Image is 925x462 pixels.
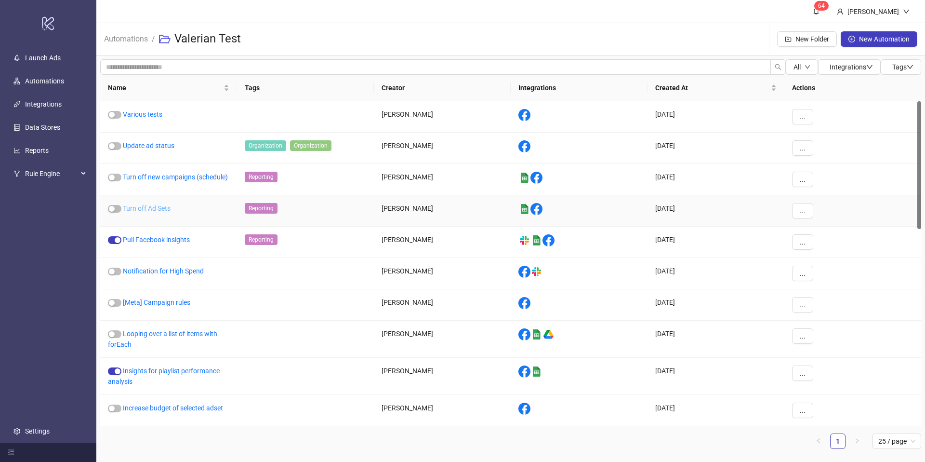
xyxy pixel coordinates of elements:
button: Alldown [786,59,818,75]
button: New Automation [841,31,917,47]
button: right [849,434,865,449]
div: [DATE] [647,321,784,358]
span: ... [800,332,806,340]
span: down [907,64,913,70]
a: Turn off Ad Sets [123,204,171,212]
span: Reporting [245,203,277,214]
span: right [854,438,860,444]
th: Integrations [511,75,647,101]
a: Reports [25,147,49,154]
div: [DATE] [647,258,784,289]
div: [PERSON_NAME] [374,289,511,321]
button: left [811,434,826,449]
th: Created At [647,75,784,101]
div: [PERSON_NAME] [374,358,511,395]
li: Previous Page [811,434,826,449]
a: Settings [25,427,50,435]
div: [PERSON_NAME] [374,321,511,358]
div: [DATE] [647,195,784,227]
span: down [866,64,873,70]
div: [PERSON_NAME] [844,6,903,17]
li: Next Page [849,434,865,449]
div: [DATE] [647,227,784,258]
span: Rule Engine [25,164,78,183]
a: Automations [102,33,150,43]
button: ... [792,328,813,344]
button: ... [792,172,813,187]
span: ... [800,369,806,377]
div: [PERSON_NAME] [374,101,511,133]
span: Organization [245,140,286,151]
th: Creator [374,75,511,101]
div: [PERSON_NAME] [374,133,511,164]
li: / [152,24,155,54]
a: Looping over a list of items with forEach [108,330,217,348]
span: ... [800,407,806,414]
span: left [816,438,821,444]
button: ... [792,266,813,281]
span: ... [800,113,806,121]
a: Notification for High Spend [123,267,204,275]
span: ... [800,270,806,277]
th: Actions [784,75,921,101]
span: ... [800,176,806,183]
div: [PERSON_NAME] [374,258,511,289]
span: 25 / page [878,434,915,448]
div: Page Size [872,434,921,449]
button: ... [792,234,813,250]
button: Integrationsdown [818,59,881,75]
a: Increase budget of selected adset [123,404,223,412]
li: 1 [830,434,846,449]
a: Turn off new campaigns (schedule) [123,173,228,181]
button: ... [792,297,813,313]
a: Integrations [25,100,62,108]
span: folder-open [159,33,171,45]
span: folder-add [785,36,792,42]
a: 1 [831,434,845,448]
div: [DATE] [647,289,784,321]
div: [PERSON_NAME] [374,195,511,227]
div: [DATE] [647,133,784,164]
button: ... [792,366,813,381]
th: Tags [237,75,374,101]
a: Automations [25,77,64,85]
span: fork [13,170,20,177]
a: Data Stores [25,123,60,131]
button: New Folder [777,31,837,47]
span: Name [108,82,222,93]
button: ... [792,109,813,124]
span: ... [800,238,806,246]
a: Update ad status [123,142,174,149]
a: Pull Facebook insights [123,236,190,244]
span: plus-circle [848,36,855,42]
th: Name [100,75,237,101]
button: ... [792,203,813,218]
div: [DATE] [647,358,784,395]
span: New Automation [859,35,910,43]
sup: 64 [814,1,829,11]
span: ... [800,207,806,215]
span: menu-fold [8,449,14,456]
span: Tags [892,63,913,71]
button: ... [792,403,813,418]
span: ... [800,144,806,152]
a: Launch Ads [25,54,61,62]
div: [DATE] [647,101,784,133]
span: New Folder [795,35,829,43]
span: bell [813,8,819,14]
a: Insights for playlist performance analysis [108,367,220,385]
div: [PERSON_NAME] [374,227,511,258]
a: [Meta] Campaign rules [123,299,190,306]
span: ... [800,301,806,309]
span: 6 [818,2,821,9]
span: Reporting [245,172,277,182]
span: user [837,8,844,15]
div: [PERSON_NAME] [374,164,511,195]
span: Organization [290,140,331,151]
span: Integrations [830,63,873,71]
span: Reporting [245,234,277,245]
h3: Valerian Test [174,31,241,47]
span: search [775,64,781,70]
span: All [793,63,801,71]
div: [DATE] [647,395,784,426]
